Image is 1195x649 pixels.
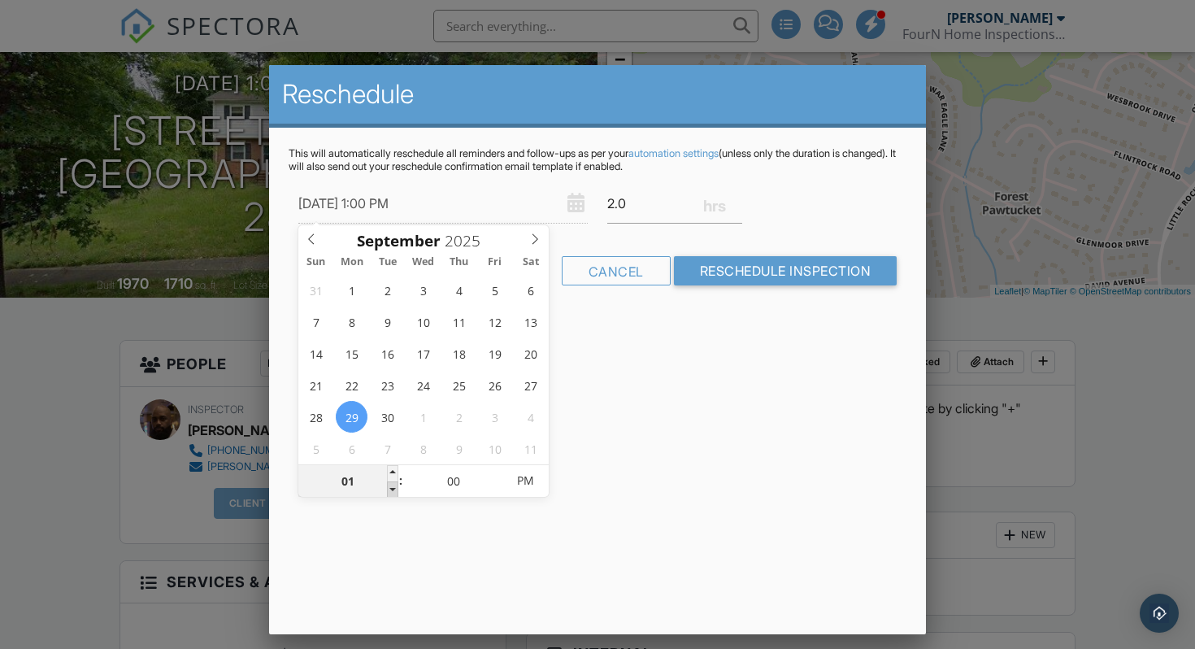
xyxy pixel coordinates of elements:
[298,465,398,498] input: Scroll to increment
[441,230,494,251] input: Scroll to increment
[300,274,332,306] span: August 31, 2025
[628,147,719,159] a: automation settings
[477,257,513,268] span: Fri
[336,401,367,433] span: September 29, 2025
[479,306,511,338] span: September 12, 2025
[334,257,370,268] span: Mon
[407,369,439,401] span: September 24, 2025
[479,369,511,401] span: September 26, 2025
[515,306,546,338] span: September 13, 2025
[515,274,546,306] span: September 6, 2025
[443,274,475,306] span: September 4, 2025
[300,338,332,369] span: September 14, 2025
[372,274,403,306] span: September 2, 2025
[372,369,403,401] span: September 23, 2025
[370,257,406,268] span: Tue
[300,433,332,464] span: October 5, 2025
[289,147,907,173] p: This will automatically reschedule all reminders and follow-ups as per your (unless only the dura...
[403,465,503,498] input: Scroll to increment
[372,338,403,369] span: September 16, 2025
[336,338,367,369] span: September 15, 2025
[336,369,367,401] span: September 22, 2025
[407,433,439,464] span: October 8, 2025
[300,401,332,433] span: September 28, 2025
[357,233,441,249] span: Scroll to increment
[562,256,671,285] div: Cancel
[1140,594,1179,633] div: Open Intercom Messenger
[513,257,549,268] span: Sat
[515,369,546,401] span: September 27, 2025
[441,257,477,268] span: Thu
[372,433,403,464] span: October 7, 2025
[372,401,403,433] span: September 30, 2025
[407,306,439,338] span: September 10, 2025
[407,401,439,433] span: October 1, 2025
[479,274,511,306] span: September 5, 2025
[336,274,367,306] span: September 1, 2025
[674,256,897,285] input: Reschedule Inspection
[479,338,511,369] span: September 19, 2025
[282,78,914,111] h2: Reschedule
[443,401,475,433] span: October 2, 2025
[298,257,334,268] span: Sun
[515,401,546,433] span: October 4, 2025
[443,369,475,401] span: September 25, 2025
[503,464,548,497] span: Click to toggle
[443,433,475,464] span: October 9, 2025
[336,433,367,464] span: October 6, 2025
[406,257,441,268] span: Wed
[443,306,475,338] span: September 11, 2025
[300,369,332,401] span: September 21, 2025
[479,433,511,464] span: October 10, 2025
[300,306,332,338] span: September 7, 2025
[515,338,546,369] span: September 20, 2025
[479,401,511,433] span: October 3, 2025
[515,433,546,464] span: October 11, 2025
[372,306,403,338] span: September 9, 2025
[407,274,439,306] span: September 3, 2025
[336,306,367,338] span: September 8, 2025
[398,464,403,497] span: :
[443,338,475,369] span: September 18, 2025
[407,338,439,369] span: September 17, 2025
